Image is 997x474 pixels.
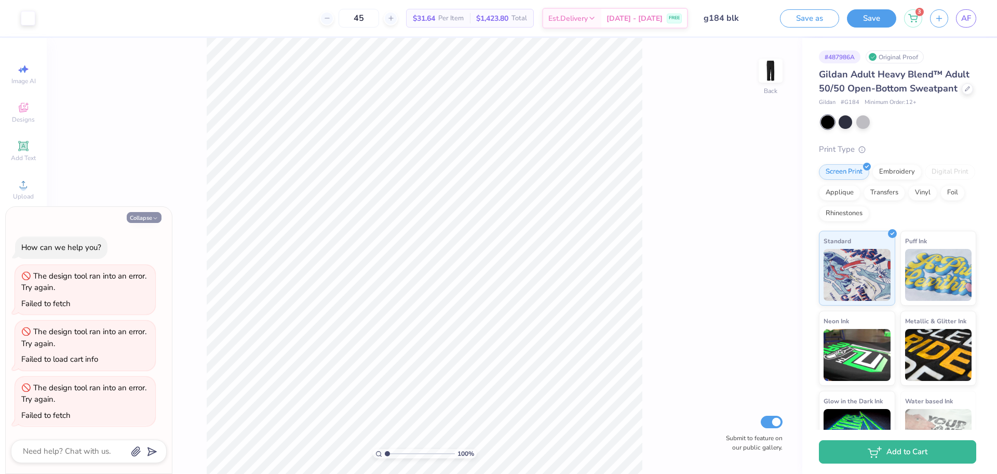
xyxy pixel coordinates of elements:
[669,15,680,22] span: FREE
[841,98,859,107] span: # G184
[908,185,937,201] div: Vinyl
[457,449,474,458] span: 100 %
[21,354,98,364] div: Failed to load cart info
[865,98,917,107] span: Minimum Order: 12 +
[21,410,71,420] div: Failed to fetch
[127,212,161,223] button: Collapse
[940,185,965,201] div: Foil
[866,50,924,63] div: Original Proof
[12,115,35,124] span: Designs
[780,9,839,28] button: Save as
[961,12,971,24] span: AF
[824,329,891,381] img: Neon Ink
[905,249,972,301] img: Puff Ink
[339,9,379,28] input: – –
[819,164,869,180] div: Screen Print
[696,8,772,29] input: Untitled Design
[476,13,508,24] span: $1,423.80
[764,86,777,96] div: Back
[915,8,924,16] span: 3
[872,164,922,180] div: Embroidery
[905,396,953,406] span: Water based Ink
[864,185,905,201] div: Transfers
[905,409,972,461] img: Water based Ink
[13,192,34,201] span: Upload
[956,9,976,28] a: AF
[21,271,146,293] div: The design tool ran into an error. Try again.
[21,298,71,309] div: Failed to fetch
[607,13,663,24] span: [DATE] - [DATE]
[21,326,146,349] div: The design tool ran into an error. Try again.
[21,383,146,405] div: The design tool ran into an error. Try again.
[824,396,883,406] span: Glow in the Dark Ink
[819,185,860,201] div: Applique
[11,77,36,85] span: Image AI
[511,13,527,24] span: Total
[824,235,851,246] span: Standard
[21,242,101,253] div: How can we help you?
[819,143,976,155] div: Print Type
[824,315,849,326] span: Neon Ink
[438,13,464,24] span: Per Item
[824,249,891,301] img: Standard
[824,409,891,461] img: Glow in the Dark Ink
[548,13,588,24] span: Est. Delivery
[819,440,976,464] button: Add to Cart
[925,164,975,180] div: Digital Print
[905,329,972,381] img: Metallic & Glitter Ink
[819,206,869,221] div: Rhinestones
[413,13,435,24] span: $31.64
[819,98,836,107] span: Gildan
[720,433,783,452] label: Submit to feature on our public gallery.
[847,9,896,28] button: Save
[905,315,966,326] span: Metallic & Glitter Ink
[819,50,860,63] div: # 487986A
[905,235,927,246] span: Puff Ink
[760,60,781,81] img: Back
[11,154,36,162] span: Add Text
[819,68,969,95] span: Gildan Adult Heavy Blend™ Adult 50/50 Open-Bottom Sweatpant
